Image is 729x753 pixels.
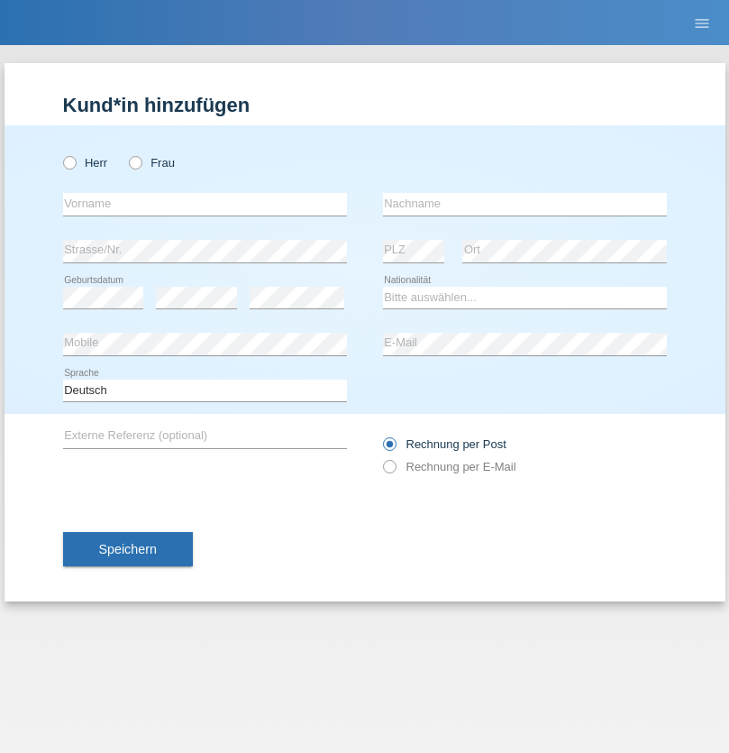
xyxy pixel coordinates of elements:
span: Speichern [99,542,157,556]
a: menu [684,17,720,28]
input: Herr [63,156,75,168]
input: Rechnung per E-Mail [383,460,395,482]
input: Rechnung per Post [383,437,395,460]
label: Frau [129,156,175,170]
button: Speichern [63,532,193,566]
h1: Kund*in hinzufügen [63,94,667,116]
label: Rechnung per Post [383,437,506,451]
input: Frau [129,156,141,168]
i: menu [693,14,711,32]
label: Rechnung per E-Mail [383,460,516,473]
label: Herr [63,156,108,170]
